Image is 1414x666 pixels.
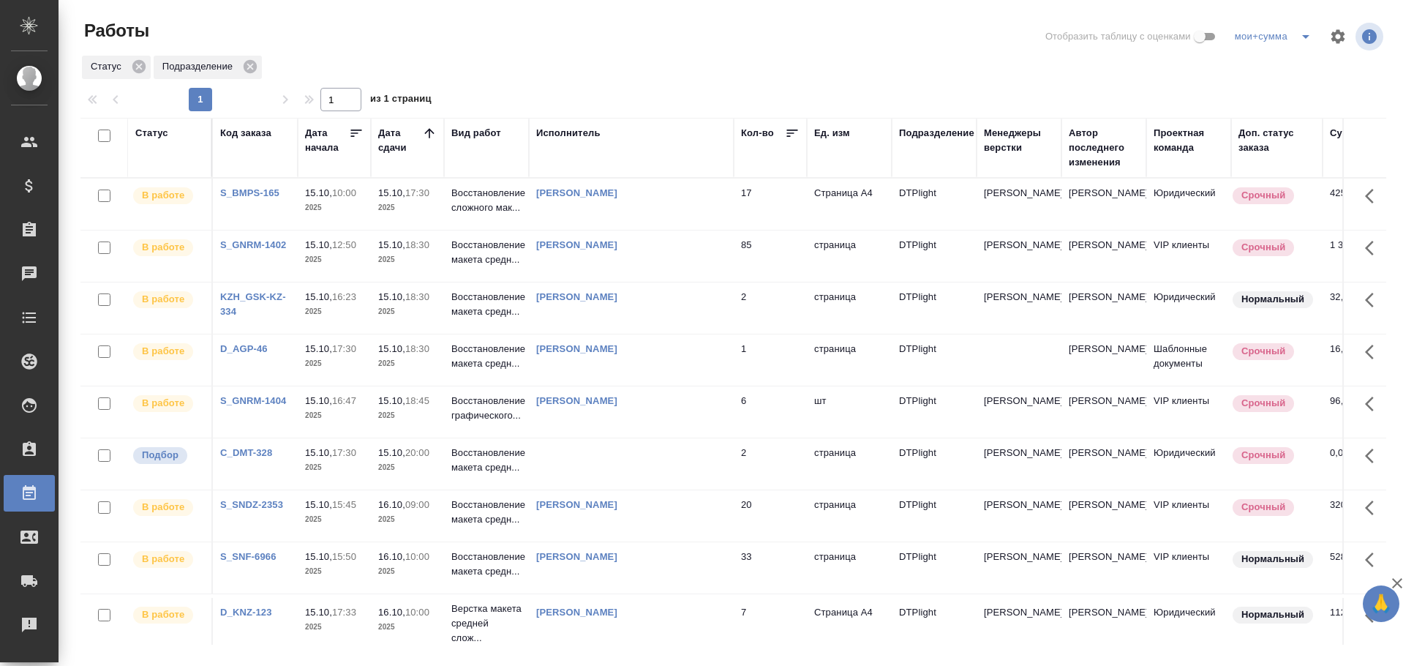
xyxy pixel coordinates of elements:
[1323,334,1396,386] td: 16,00 ₽
[220,499,283,510] a: S_SNDZ-2353
[220,343,268,354] a: D_AGP-46
[220,187,279,198] a: S_BMPS-165
[536,126,601,141] div: Исполнитель
[132,446,204,465] div: Можно подбирать исполнителей
[1355,23,1386,50] span: Посмотреть информацию
[536,607,617,618] a: [PERSON_NAME]
[1369,588,1394,619] span: 🙏
[892,542,977,594] td: DTPlight
[734,334,807,386] td: 1
[220,126,271,141] div: Код заказа
[1231,25,1320,48] div: split button
[807,438,892,490] td: страница
[892,283,977,334] td: DTPlight
[305,512,364,527] p: 2025
[892,179,977,230] td: DTPlight
[1356,386,1391,422] button: Здесь прячутся важные кнопки
[1146,542,1231,594] td: VIP клиенты
[378,343,405,354] p: 15.10,
[1241,344,1285,359] p: Срочный
[734,231,807,282] td: 85
[378,239,405,250] p: 15.10,
[1330,126,1361,141] div: Сумма
[305,239,332,250] p: 15.10,
[984,126,1054,155] div: Менеджеры верстки
[892,386,977,438] td: DTPlight
[899,126,974,141] div: Подразделение
[220,607,272,618] a: D_KNZ-123
[1323,231,1396,282] td: 1 360,00 ₽
[984,550,1054,564] p: [PERSON_NAME]
[1061,231,1146,282] td: [PERSON_NAME]
[332,499,356,510] p: 15:45
[734,283,807,334] td: 2
[332,395,356,406] p: 16:47
[405,447,429,458] p: 20:00
[1146,438,1231,490] td: Юридический
[451,238,522,267] p: Восстановление макета средн...
[132,605,204,625] div: Исполнитель выполняет работу
[378,291,405,302] p: 15.10,
[305,343,332,354] p: 15.10,
[536,187,617,198] a: [PERSON_NAME]
[378,551,405,562] p: 16.10,
[405,187,429,198] p: 17:30
[305,408,364,423] p: 2025
[807,179,892,230] td: Страница А4
[305,447,332,458] p: 15.10,
[451,394,522,423] p: Восстановление графического...
[1146,231,1231,282] td: VIP клиенты
[1061,598,1146,649] td: [PERSON_NAME]
[378,512,437,527] p: 2025
[1146,490,1231,542] td: VIP клиенты
[536,239,617,250] a: [PERSON_NAME]
[332,447,356,458] p: 17:30
[305,460,364,475] p: 2025
[132,498,204,517] div: Исполнитель выполняет работу
[984,238,1054,252] p: [PERSON_NAME]
[892,334,977,386] td: DTPlight
[807,283,892,334] td: страница
[305,620,364,635] p: 2025
[1323,283,1396,334] td: 32,00 ₽
[132,550,204,569] div: Исполнитель выполняет работу
[807,386,892,438] td: шт
[1356,598,1391,633] button: Здесь прячутся важные кнопки
[332,343,356,354] p: 17:30
[807,231,892,282] td: страница
[1061,283,1146,334] td: [PERSON_NAME]
[132,290,204,310] div: Исполнитель выполняет работу
[162,59,238,74] p: Подразделение
[451,602,522,646] p: Верстка макета средней слож...
[807,598,892,649] td: Страница А4
[142,552,184,566] p: В работе
[378,126,422,155] div: Дата сдачи
[1241,448,1285,463] p: Срочный
[305,499,332,510] p: 15.10,
[1241,552,1304,566] p: Нормальный
[1061,386,1146,438] td: [PERSON_NAME]
[132,186,204,206] div: Исполнитель выполняет работу
[1323,542,1396,594] td: 528,00 ₽
[892,231,977,282] td: DTPlight
[984,498,1054,512] p: [PERSON_NAME]
[332,551,356,562] p: 15:50
[220,239,286,250] a: S_GNRM-1402
[405,239,429,250] p: 18:30
[741,126,774,141] div: Кол-во
[132,342,204,362] div: Исполнитель выполняет работу
[807,490,892,542] td: страница
[378,252,437,267] p: 2025
[1323,598,1396,649] td: 112,00 ₽
[984,605,1054,620] p: [PERSON_NAME]
[1241,292,1304,307] p: Нормальный
[132,394,204,414] div: Исполнитель выполняет работу
[984,290,1054,304] p: [PERSON_NAME]
[1146,598,1231,649] td: Юридический
[984,394,1054,408] p: [PERSON_NAME]
[154,56,262,79] div: Подразделение
[814,126,850,141] div: Ед. изм
[451,186,522,215] p: Восстановление сложного мак...
[1356,179,1391,214] button: Здесь прячутся важные кнопки
[892,438,977,490] td: DTPlight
